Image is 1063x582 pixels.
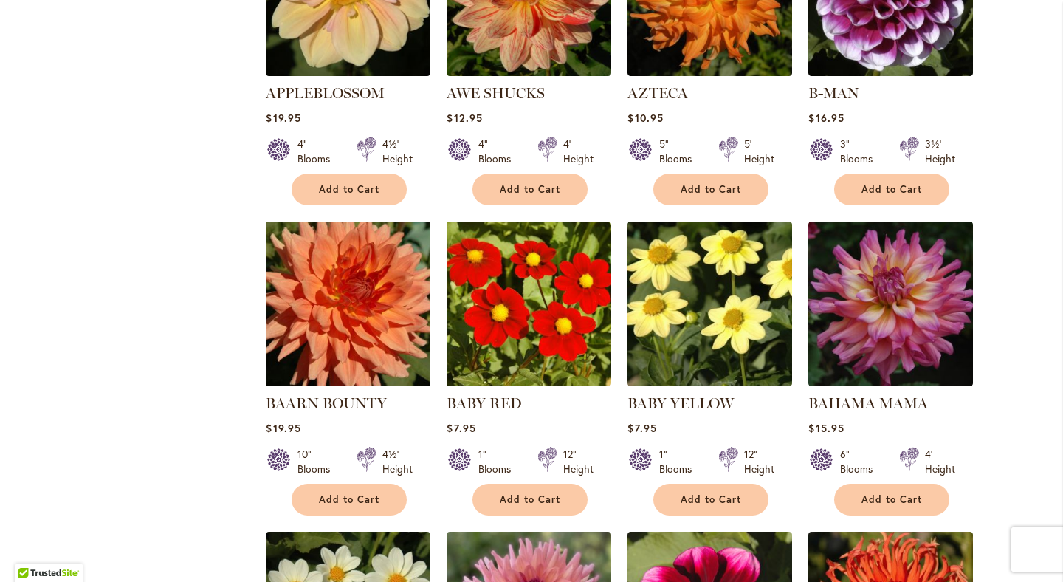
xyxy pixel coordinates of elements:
[447,111,482,125] span: $12.95
[382,447,413,476] div: 4½' Height
[681,183,741,196] span: Add to Cart
[500,493,560,506] span: Add to Cart
[319,493,379,506] span: Add to Cart
[447,65,611,79] a: AWE SHUCKS
[808,84,859,102] a: B-MAN
[472,174,588,205] button: Add to Cart
[447,394,522,412] a: BABY RED
[297,137,339,166] div: 4" Blooms
[808,111,844,125] span: $16.95
[447,421,475,435] span: $7.95
[861,183,922,196] span: Add to Cart
[292,484,407,516] button: Add to Cart
[447,375,611,389] a: BABY RED
[627,84,688,102] a: AZTECA
[627,111,663,125] span: $10.95
[478,447,520,476] div: 1" Blooms
[653,484,768,516] button: Add to Cart
[262,217,435,390] img: Baarn Bounty
[292,174,407,205] button: Add to Cart
[808,65,973,79] a: B-MAN
[266,394,387,412] a: BAARN BOUNTY
[834,484,949,516] button: Add to Cart
[659,137,701,166] div: 5" Blooms
[478,137,520,166] div: 4" Blooms
[925,447,955,476] div: 4' Height
[840,137,881,166] div: 3" Blooms
[808,421,844,435] span: $15.95
[447,222,611,386] img: BABY RED
[808,375,973,389] a: Bahama Mama
[627,65,792,79] a: AZTECA
[472,484,588,516] button: Add to Cart
[266,111,300,125] span: $19.95
[653,174,768,205] button: Add to Cart
[11,530,52,571] iframe: Launch Accessibility Center
[627,394,734,412] a: BABY YELLOW
[319,183,379,196] span: Add to Cart
[266,65,430,79] a: APPLEBLOSSOM
[627,222,792,386] img: BABY YELLOW
[808,222,973,386] img: Bahama Mama
[659,447,701,476] div: 1" Blooms
[861,493,922,506] span: Add to Cart
[266,375,430,389] a: Baarn Bounty
[627,375,792,389] a: BABY YELLOW
[744,447,774,476] div: 12" Height
[563,447,594,476] div: 12" Height
[382,137,413,166] div: 4½' Height
[744,137,774,166] div: 5' Height
[681,493,741,506] span: Add to Cart
[627,421,656,435] span: $7.95
[266,84,385,102] a: APPLEBLOSSOM
[500,183,560,196] span: Add to Cart
[297,447,339,476] div: 10" Blooms
[925,137,955,166] div: 3½' Height
[563,137,594,166] div: 4' Height
[266,421,300,435] span: $19.95
[840,447,881,476] div: 6" Blooms
[447,84,545,102] a: AWE SHUCKS
[834,174,949,205] button: Add to Cart
[808,394,928,412] a: BAHAMA MAMA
